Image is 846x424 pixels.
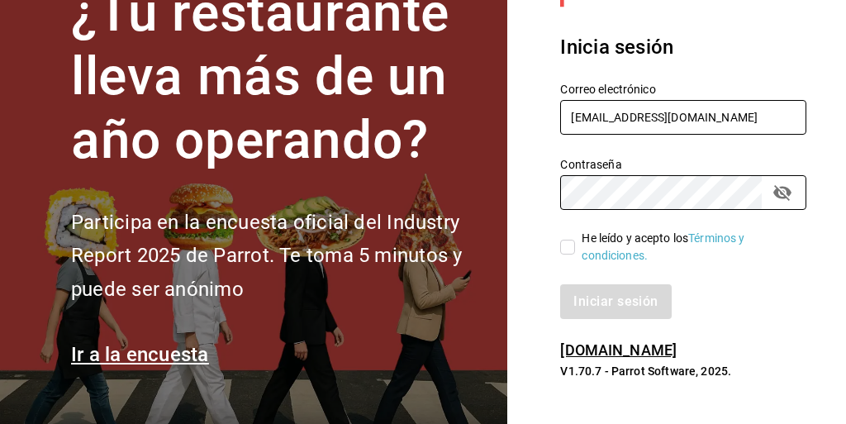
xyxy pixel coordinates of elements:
[560,341,677,359] a: [DOMAIN_NAME]
[560,83,806,95] label: Correo electrónico
[560,159,806,170] label: Contraseña
[560,32,806,62] h3: Inicia sesión
[560,100,806,135] input: Ingresa tu correo electrónico
[71,343,209,366] a: Ir a la encuesta
[582,230,793,264] div: He leído y acepto los
[768,179,796,207] button: passwordField
[71,206,487,307] h2: Participa en la encuesta oficial del Industry Report 2025 de Parrot. Te toma 5 minutos y puede se...
[560,363,806,379] p: V1.70.7 - Parrot Software, 2025.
